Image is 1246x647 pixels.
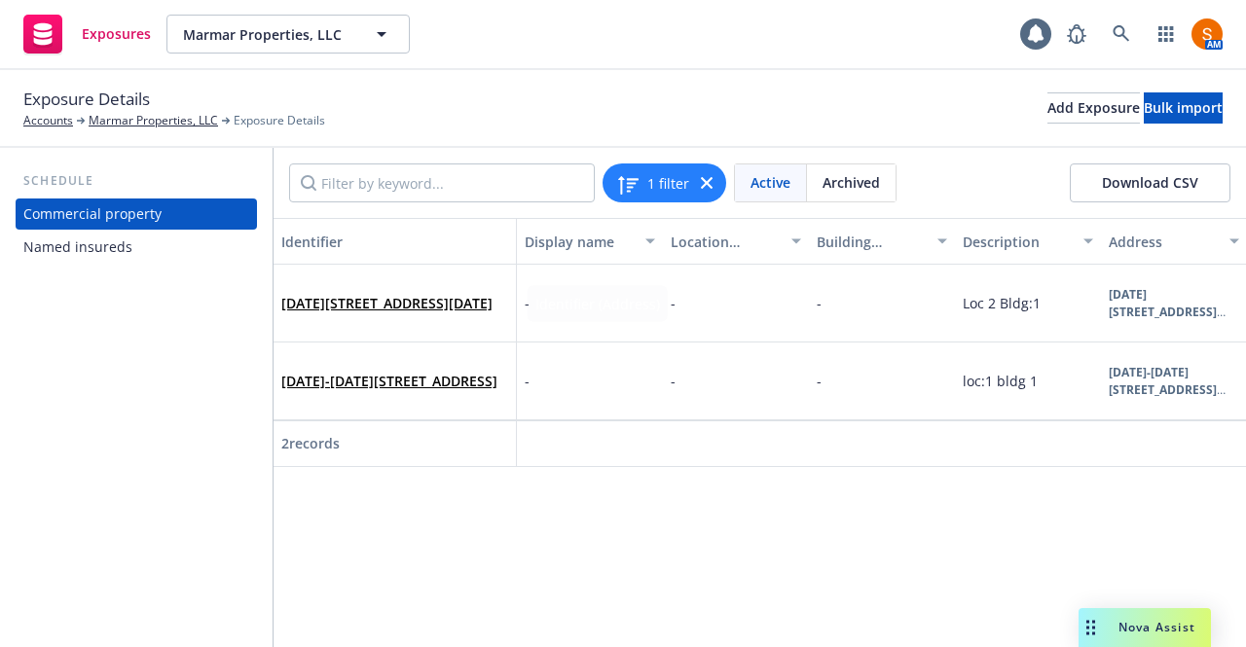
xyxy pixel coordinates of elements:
a: Exposures [16,7,159,61]
button: Marmar Properties, LLC [166,15,410,54]
span: Nova Assist [1118,619,1195,635]
a: Search [1102,15,1141,54]
span: Loc 2 Bldg:1 [963,294,1041,312]
a: [DATE][STREET_ADDRESS][DATE] [281,294,493,312]
span: - [671,294,676,312]
span: - [817,372,822,390]
span: - [525,371,530,391]
button: Download CSV [1070,163,1230,202]
button: Add Exposure [1047,92,1140,124]
button: Building number [809,218,955,265]
span: Active [751,172,790,193]
img: photo [1191,18,1223,50]
span: [DATE][STREET_ADDRESS][DATE] [281,293,493,313]
div: Bulk import [1144,93,1223,123]
button: Location number [663,218,809,265]
input: Filter by keyword... [289,163,595,202]
span: [DATE]-[DATE][STREET_ADDRESS] [281,371,497,391]
button: Display name [517,218,663,265]
div: Location number [671,232,780,252]
span: Archived [823,172,880,193]
div: Schedule [16,171,257,191]
a: Report a Bug [1057,15,1096,54]
div: Named insureds [23,232,132,263]
div: Drag to move [1079,608,1103,647]
div: Identifier [281,232,508,252]
span: 2 records [281,434,340,452]
div: Display name [525,232,634,252]
b: [DATE][STREET_ADDRESS][DATE] [1109,286,1226,338]
a: [DATE]-[DATE][STREET_ADDRESS] [281,372,497,390]
button: Description [955,218,1101,265]
button: Identifier [274,218,517,265]
a: Commercial property [16,198,257,230]
span: Exposure Details [234,112,325,129]
a: Switch app [1147,15,1186,54]
span: - [671,372,676,390]
a: Named insureds [16,232,257,263]
span: Exposures [82,26,151,42]
span: Exposure Details [23,87,150,112]
div: Address [1109,232,1218,252]
div: Commercial property [23,198,162,230]
div: Add Exposure [1047,93,1140,123]
button: Bulk import [1144,92,1223,124]
div: Description [963,232,1072,252]
span: Marmar Properties, LLC [183,24,351,45]
a: Accounts [23,112,73,129]
a: Marmar Properties, LLC [89,112,218,129]
div: Building number [817,232,926,252]
button: Nova Assist [1079,608,1211,647]
span: loc:1 bldg 1 [963,372,1038,390]
span: 1 filter [647,173,689,194]
span: - [817,294,822,312]
b: [DATE]-[DATE][STREET_ADDRESS] [1109,364,1226,398]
